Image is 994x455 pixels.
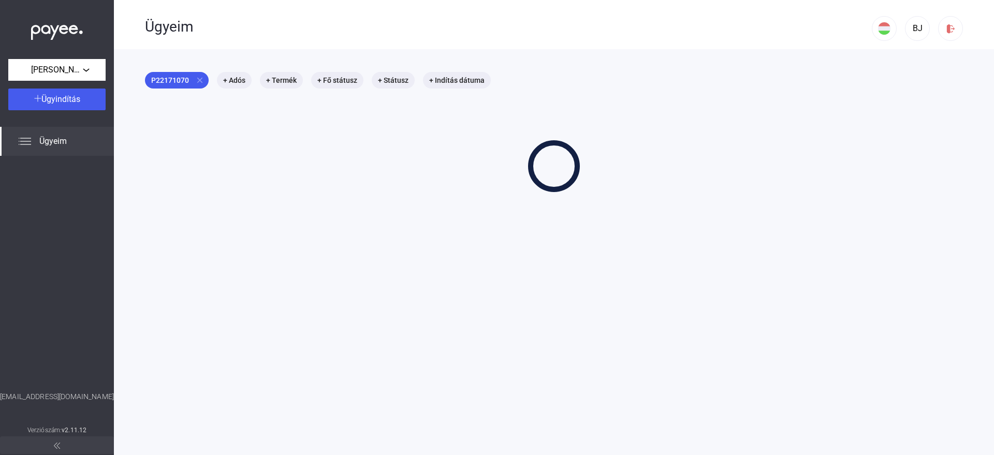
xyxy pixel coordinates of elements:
button: logout-red [938,16,963,41]
button: [PERSON_NAME] egyéni vállalkozó [8,59,106,81]
img: white-payee-white-dot.svg [31,19,83,40]
mat-chip: + Termék [260,72,303,89]
img: plus-white.svg [34,95,41,102]
mat-chip: + Indítás dátuma [423,72,491,89]
span: Ügyindítás [41,94,80,104]
strong: v2.11.12 [62,427,86,434]
img: HU [878,22,890,35]
img: logout-red [945,23,956,34]
span: Ügyeim [39,135,67,148]
img: arrow-double-left-grey.svg [54,443,60,449]
mat-icon: close [195,76,204,85]
button: Ügyindítás [8,89,106,110]
div: BJ [909,22,926,35]
mat-chip: + Fő státusz [311,72,363,89]
img: list.svg [19,135,31,148]
button: BJ [905,16,930,41]
mat-chip: P22171070 [145,72,209,89]
div: Ügyeim [145,18,872,36]
button: HU [872,16,897,41]
span: [PERSON_NAME] egyéni vállalkozó [31,64,83,76]
mat-chip: + Adós [217,72,252,89]
mat-chip: + Státusz [372,72,415,89]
